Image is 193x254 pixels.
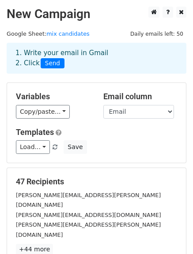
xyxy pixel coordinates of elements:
[7,7,186,22] h2: New Campaign
[16,177,177,187] h5: 47 Recipients
[7,30,90,37] small: Google Sheet:
[16,221,161,238] small: [PERSON_NAME][EMAIL_ADDRESS][PERSON_NAME][DOMAIN_NAME]
[16,105,70,119] a: Copy/paste...
[127,30,186,37] a: Daily emails left: 50
[103,92,178,101] h5: Email column
[16,92,90,101] h5: Variables
[149,212,193,254] iframe: Chat Widget
[16,212,161,218] small: [PERSON_NAME][EMAIL_ADDRESS][DOMAIN_NAME]
[16,140,50,154] a: Load...
[9,48,184,68] div: 1. Write your email in Gmail 2. Click
[127,29,186,39] span: Daily emails left: 50
[46,30,90,37] a: mix candidates
[16,192,161,209] small: [PERSON_NAME][EMAIL_ADDRESS][PERSON_NAME][DOMAIN_NAME]
[41,58,64,69] span: Send
[64,140,87,154] button: Save
[16,127,54,137] a: Templates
